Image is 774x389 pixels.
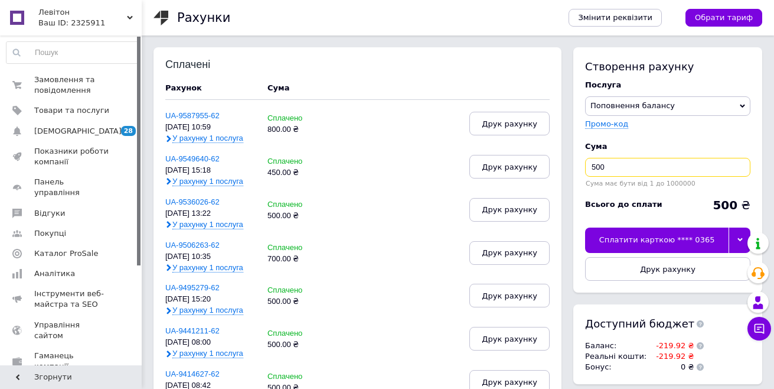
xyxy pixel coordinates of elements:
span: Товари та послуги [34,105,109,116]
div: Сплатити карткою **** 0365 [585,228,729,252]
td: Бонус : [585,362,649,372]
span: Обрати тариф [695,12,753,23]
span: Інструменти веб-майстра та SEO [34,288,109,310]
td: -219.92 ₴ [650,341,694,351]
button: Друк рахунку [469,112,550,135]
div: Сплачено [267,157,329,166]
span: Друк рахунку [482,248,537,257]
a: UA-9536026-62 [165,197,220,206]
div: 700.00 ₴ [267,255,329,264]
span: Замовлення та повідомлення [34,74,109,96]
span: [DEMOGRAPHIC_DATA] [34,126,122,137]
div: Створення рахунку [585,59,750,74]
div: Сплачено [267,114,329,123]
button: Чат з покупцем [747,317,771,341]
button: Друк рахунку [469,327,550,351]
div: Послуга [585,80,750,90]
div: Cума [267,83,289,93]
div: Сплачено [267,329,329,338]
div: Ваш ID: 2325911 [38,18,142,28]
a: UA-9506263-62 [165,241,220,249]
span: Каталог ProSale [34,248,98,259]
a: Обрати тариф [685,9,762,27]
div: [DATE] 10:59 [165,123,256,132]
h1: Рахунки [177,11,230,25]
a: UA-9495279-62 [165,283,220,292]
span: Друк рахунку [482,205,537,214]
span: Доступний бюджет [585,316,694,331]
span: Панель управління [34,177,109,198]
span: Друк рахунку [482,335,537,343]
span: Покупці [34,228,66,239]
input: Пошук [6,42,139,63]
div: Всього до сплати [585,199,662,210]
span: Друк рахунку [482,378,537,387]
div: Сплачені [165,59,243,71]
div: [DATE] 15:18 [165,166,256,175]
span: У рахунку 1 послуга [172,134,243,143]
span: Друк рахунку [482,163,537,171]
span: Управління сайтом [34,320,109,341]
div: [DATE] 10:35 [165,252,256,261]
button: Друк рахунку [469,241,550,265]
div: 500.00 ₴ [267,341,329,349]
td: -219.92 ₴ [650,351,694,362]
span: Показники роботи компанії [34,146,109,167]
div: 800.00 ₴ [267,125,329,134]
span: У рахунку 1 послуга [172,306,243,315]
b: 500 [713,198,737,212]
td: Реальні кошти : [585,351,649,362]
span: Друк рахунку [482,291,537,300]
div: 450.00 ₴ [267,168,329,177]
span: Левітон [38,7,127,18]
input: Введіть суму [585,158,750,177]
a: UA-9414627-62 [165,369,220,378]
span: У рахунку 1 послуга [172,177,243,186]
button: Друк рахунку [469,284,550,307]
span: У рахунку 1 послуга [172,263,243,273]
span: Аналітика [34,268,75,279]
span: Відгуки [34,208,65,219]
div: [DATE] 08:00 [165,338,256,347]
span: Поповнення балансу [590,101,675,110]
div: ₴ [713,199,750,211]
div: Сплачено [267,286,329,295]
span: 28 [121,126,136,136]
div: [DATE] 15:20 [165,295,256,304]
a: UA-9441211-62 [165,326,220,335]
span: У рахунку 1 послуга [172,349,243,358]
div: Сума має бути від 1 до 1000000 [585,180,750,187]
div: 500.00 ₴ [267,297,329,306]
div: Сплачено [267,200,329,209]
a: Змінити реквізити [569,9,662,27]
div: Сплачено [267,372,329,381]
a: UA-9587955-62 [165,111,220,120]
td: 0 ₴ [650,362,694,372]
div: Сплачено [267,244,329,252]
button: Друк рахунку [469,198,550,222]
button: Друк рахунку [585,257,750,281]
button: Друк рахунку [469,155,550,179]
span: Друк рахунку [482,119,537,128]
label: Промо-код [585,119,628,128]
td: Баланс : [585,341,649,351]
div: 500.00 ₴ [267,212,329,221]
span: Гаманець компанії [34,351,109,372]
div: Cума [585,141,750,152]
span: У рахунку 1 послуга [172,220,243,229]
div: Рахунок [165,83,256,93]
span: Друк рахунку [640,265,695,274]
a: UA-9549640-62 [165,154,220,163]
span: Змінити реквізити [578,12,652,23]
div: [DATE] 13:22 [165,209,256,218]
